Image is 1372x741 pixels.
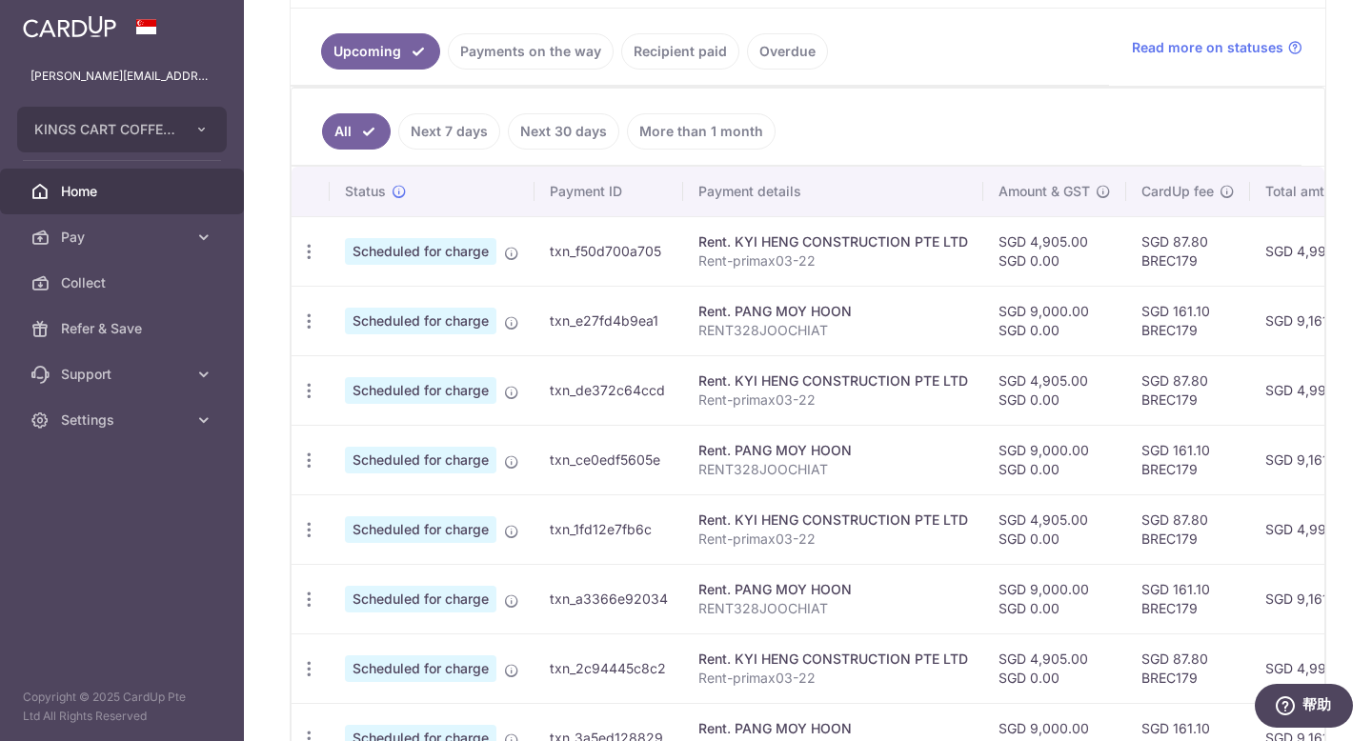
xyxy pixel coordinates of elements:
[535,425,683,494] td: txn_ce0edf5605e
[345,182,386,201] span: Status
[1250,494,1371,564] td: SGD 4,992.80
[535,286,683,355] td: txn_e27fd4b9ea1
[23,15,116,38] img: CardUp
[698,251,968,270] p: Rent-primax03-22
[983,216,1126,286] td: SGD 4,905.00 SGD 0.00
[345,377,496,404] span: Scheduled for charge
[698,580,968,599] div: Rent. PANG MOY HOON
[627,113,776,150] a: More than 1 month
[1132,38,1302,57] a: Read more on statuses
[1250,633,1371,703] td: SGD 4,992.80
[698,232,968,251] div: Rent. KYI HENG CONSTRUCTION PTE LTD
[1126,355,1250,425] td: SGD 87.80 BREC179
[398,113,500,150] a: Next 7 days
[535,355,683,425] td: txn_de372c64ccd
[321,33,440,70] a: Upcoming
[698,650,968,669] div: Rent. KYI HENG CONSTRUCTION PTE LTD
[61,273,187,292] span: Collect
[1126,425,1250,494] td: SGD 161.10 BREC179
[698,302,968,321] div: Rent. PANG MOY HOON
[983,425,1126,494] td: SGD 9,000.00 SGD 0.00
[983,286,1126,355] td: SGD 9,000.00 SGD 0.00
[322,113,391,150] a: All
[535,633,683,703] td: txn_2c94445c8c2
[61,319,187,338] span: Refer & Save
[1250,216,1371,286] td: SGD 4,992.80
[983,564,1126,633] td: SGD 9,000.00 SGD 0.00
[698,530,968,549] p: Rent-primax03-22
[698,719,968,738] div: Rent. PANG MOY HOON
[983,494,1126,564] td: SGD 4,905.00 SGD 0.00
[1126,216,1250,286] td: SGD 87.80 BREC179
[17,107,227,152] button: KINGS CART COFFEE PTE. LTD.
[1250,425,1371,494] td: SGD 9,161.10
[698,441,968,460] div: Rent. PANG MOY HOON
[698,321,968,340] p: RENT328JOOCHIAT
[698,511,968,530] div: Rent. KYI HENG CONSTRUCTION PTE LTD
[698,599,968,618] p: RENT328JOOCHIAT
[1126,564,1250,633] td: SGD 161.10 BREC179
[345,238,496,265] span: Scheduled for charge
[1250,286,1371,355] td: SGD 9,161.10
[61,365,187,384] span: Support
[448,33,614,70] a: Payments on the way
[698,669,968,688] p: Rent-primax03-22
[1126,494,1250,564] td: SGD 87.80 BREC179
[698,391,968,410] p: Rent-primax03-22
[1141,182,1214,201] span: CardUp fee
[345,308,496,334] span: Scheduled for charge
[1126,633,1250,703] td: SGD 87.80 BREC179
[698,460,968,479] p: RENT328JOOCHIAT
[61,228,187,247] span: Pay
[34,120,175,139] span: KINGS CART COFFEE PTE. LTD.
[535,564,683,633] td: txn_a3366e92034
[508,113,619,150] a: Next 30 days
[1265,182,1328,201] span: Total amt.
[1250,355,1371,425] td: SGD 4,992.80
[747,33,828,70] a: Overdue
[345,447,496,473] span: Scheduled for charge
[535,216,683,286] td: txn_f50d700a705
[61,411,187,430] span: Settings
[535,167,683,216] th: Payment ID
[30,67,213,86] p: [PERSON_NAME][EMAIL_ADDRESS][DOMAIN_NAME]
[535,494,683,564] td: txn_1fd12e7fb6c
[1132,38,1283,57] span: Read more on statuses
[1250,564,1371,633] td: SGD 9,161.10
[983,633,1126,703] td: SGD 4,905.00 SGD 0.00
[1254,684,1353,731] iframe: 打开一个小组件，您可以在其中找到更多信息
[621,33,739,70] a: Recipient paid
[683,167,983,216] th: Payment details
[61,182,187,201] span: Home
[345,516,496,543] span: Scheduled for charge
[999,182,1090,201] span: Amount & GST
[1126,286,1250,355] td: SGD 161.10 BREC179
[345,655,496,682] span: Scheduled for charge
[345,586,496,612] span: Scheduled for charge
[983,355,1126,425] td: SGD 4,905.00 SGD 0.00
[698,371,968,391] div: Rent. KYI HENG CONSTRUCTION PTE LTD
